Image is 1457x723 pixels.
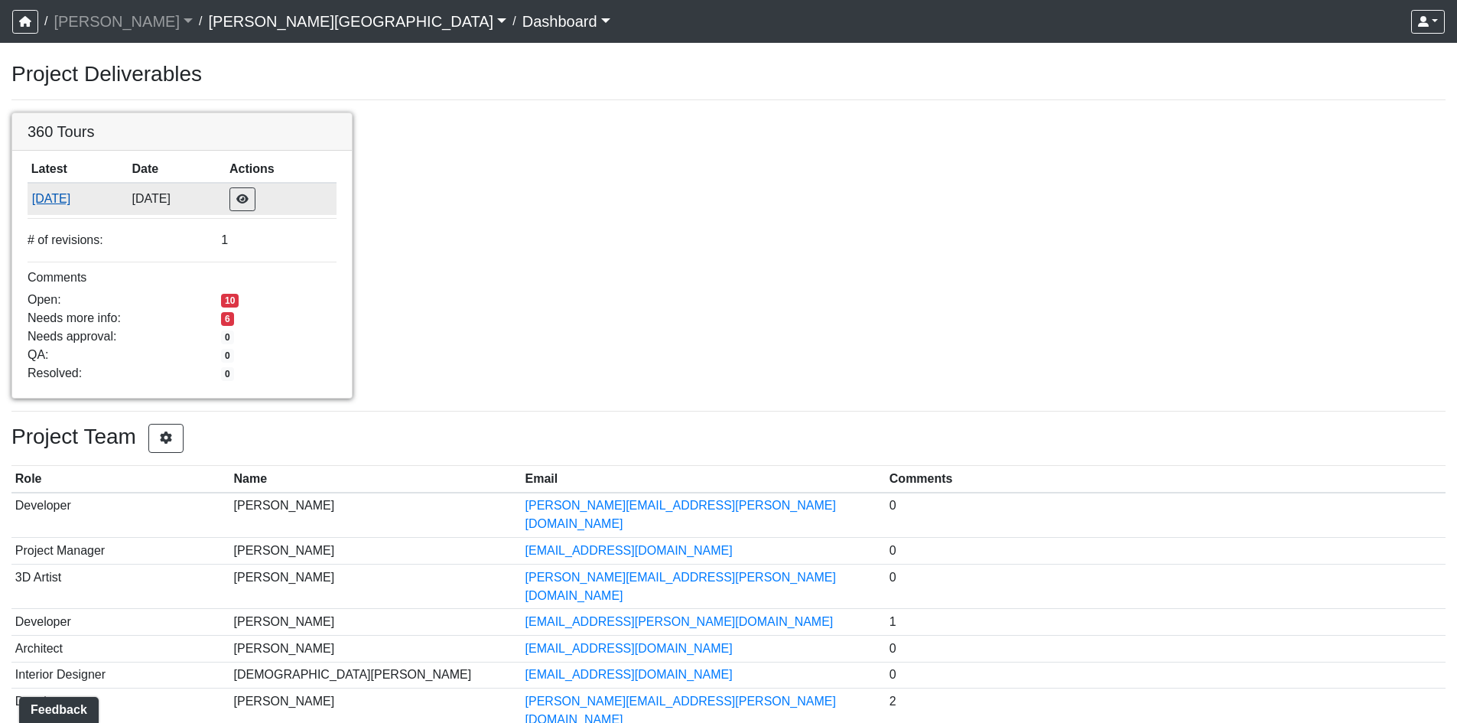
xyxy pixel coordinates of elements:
[11,61,1446,87] h3: Project Deliverables
[230,635,522,662] td: [PERSON_NAME]
[525,668,733,681] a: [EMAIL_ADDRESS][DOMAIN_NAME]
[230,493,522,538] td: [PERSON_NAME]
[525,544,733,557] a: [EMAIL_ADDRESS][DOMAIN_NAME]
[11,538,230,565] td: Project Manager
[522,6,610,37] a: Dashboard
[230,609,522,636] td: [PERSON_NAME]
[11,466,230,493] th: Role
[11,635,230,662] td: Architect
[28,183,128,215] td: 61tT68NthraFW65LG7vFqa
[886,564,1446,609] td: 0
[525,642,733,655] a: [EMAIL_ADDRESS][DOMAIN_NAME]
[208,6,506,37] a: [PERSON_NAME][GEOGRAPHIC_DATA]
[525,499,836,530] a: [PERSON_NAME][EMAIL_ADDRESS][PERSON_NAME][DOMAIN_NAME]
[886,493,1446,538] td: 0
[230,662,522,689] td: [DEMOGRAPHIC_DATA][PERSON_NAME]
[11,609,230,636] td: Developer
[11,564,230,609] td: 3D Artist
[54,6,193,37] a: [PERSON_NAME]
[525,571,836,602] a: [PERSON_NAME][EMAIL_ADDRESS][PERSON_NAME][DOMAIN_NAME]
[886,635,1446,662] td: 0
[11,692,102,723] iframe: Ybug feedback widget
[522,466,886,493] th: Email
[886,466,1446,493] th: Comments
[230,564,522,609] td: [PERSON_NAME]
[230,538,522,565] td: [PERSON_NAME]
[886,609,1446,636] td: 1
[193,6,208,37] span: /
[506,6,522,37] span: /
[886,538,1446,565] td: 0
[11,493,230,538] td: Developer
[38,6,54,37] span: /
[886,662,1446,689] td: 0
[525,615,834,628] a: [EMAIL_ADDRESS][PERSON_NAME][DOMAIN_NAME]
[31,189,125,209] button: [DATE]
[230,466,522,493] th: Name
[11,662,230,689] td: Interior Designer
[11,424,1446,453] h3: Project Team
